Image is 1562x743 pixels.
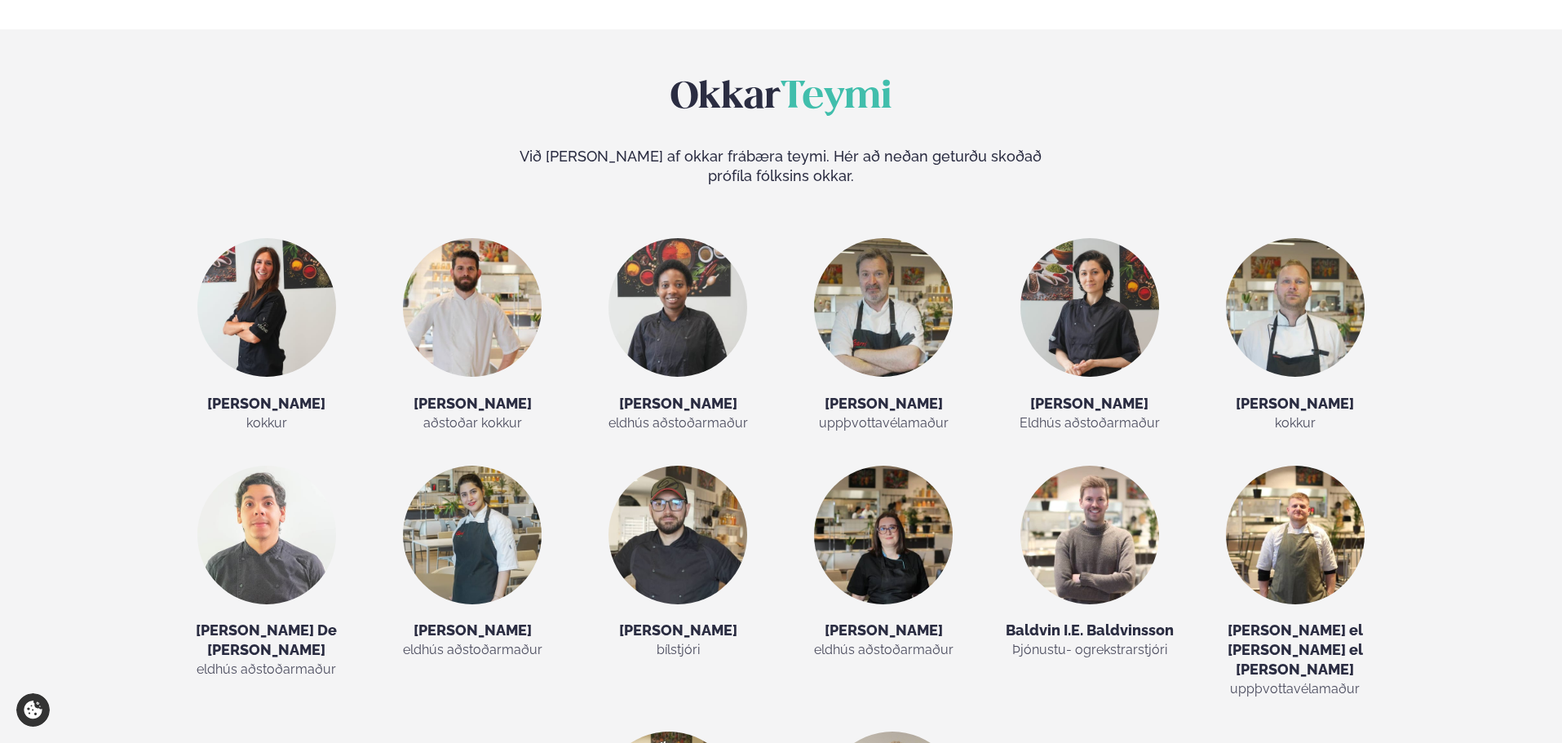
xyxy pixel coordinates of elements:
[591,414,766,433] p: eldhús aðstoðarmaður
[1207,394,1383,414] h5: [PERSON_NAME]
[1002,621,1177,640] h5: Baldvin I.E. Baldvinsson
[608,238,747,377] img: image alt
[1091,642,1167,657] span: rekstrarstjóri
[1226,238,1365,377] img: image alt
[591,621,766,640] h5: [PERSON_NAME]
[385,394,560,414] h5: [PERSON_NAME]
[385,621,560,640] h5: [PERSON_NAME]
[1230,681,1360,697] span: uppþvottavélamaður
[591,640,766,660] p: bílstjóri
[1207,414,1383,433] p: kokkur
[608,466,747,604] img: image alt
[403,466,542,604] img: image alt
[1207,621,1383,679] h5: [PERSON_NAME] el [PERSON_NAME] el [PERSON_NAME]
[179,660,354,679] p: eldhús aðstoðarmaður
[403,238,542,377] img: image alt
[814,466,953,604] img: image alt
[819,415,949,431] span: uppþvottavélamaður
[796,640,971,660] p: eldhús aðstoðarmaður
[670,80,781,116] span: Okkar
[1002,394,1177,414] h5: [PERSON_NAME]
[179,414,354,433] p: kokkur
[197,238,336,377] img: image alt
[1020,466,1159,604] img: image alt
[385,640,560,660] p: eldhús aðstoðarmaður
[1226,466,1365,604] img: image alt
[385,414,560,433] p: aðstoðar kokkur
[814,238,953,377] img: image alt
[16,693,50,727] a: Cookie settings
[179,394,354,414] h5: [PERSON_NAME]
[781,80,892,116] span: Teymi
[1020,238,1159,377] img: image alt
[796,394,971,414] h5: [PERSON_NAME]
[1002,640,1177,660] p: Þjónustu- og
[591,394,766,414] h5: [PERSON_NAME]
[796,621,971,640] h5: [PERSON_NAME]
[179,621,354,660] h5: [PERSON_NAME] De [PERSON_NAME]
[520,147,1042,186] p: Við [PERSON_NAME] af okkar frábæra teymi. Hér að neðan geturðu skoðað prófíla fólksins okkar.
[197,466,336,604] img: image alt
[1002,414,1177,433] p: Eldhús aðstoðarmaður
